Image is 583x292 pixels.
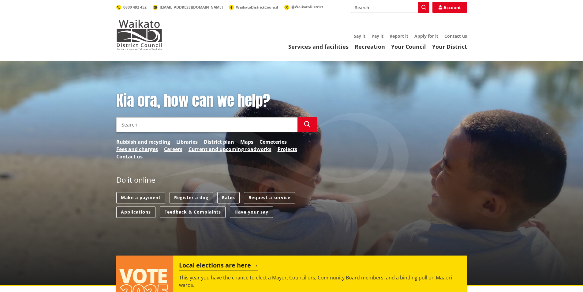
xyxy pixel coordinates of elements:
[284,4,323,9] a: @WaikatoDistrict
[153,5,223,10] a: [EMAIL_ADDRESS][DOMAIN_NAME]
[176,138,198,146] a: Libraries
[236,5,278,10] span: WaikatoDistrictCouncil
[414,33,438,39] a: Apply for it
[116,138,170,146] a: Rubbish and recycling
[170,192,213,203] a: Register a dog
[260,138,287,146] a: Cemeteries
[244,192,295,203] a: Request a service
[164,146,182,153] a: Careers
[160,207,226,218] a: Feedback & Complaints
[291,4,323,9] span: @WaikatoDistrict
[288,43,349,50] a: Services and facilities
[229,5,278,10] a: WaikatoDistrictCouncil
[123,5,147,10] span: 0800 492 452
[116,92,317,110] h1: Kia ora, how can we help?
[444,33,467,39] a: Contact us
[116,176,155,186] h2: Do it online
[391,43,426,50] a: Your Council
[179,262,258,271] h2: Local elections are here
[116,5,147,10] a: 0800 492 452
[230,207,273,218] a: Have your say
[160,5,223,10] span: [EMAIL_ADDRESS][DOMAIN_NAME]
[116,153,143,160] a: Contact us
[116,117,297,132] input: Search input
[432,2,467,13] a: Account
[372,33,383,39] a: Pay it
[351,2,429,13] input: Search input
[116,20,162,50] img: Waikato District Council - Te Kaunihera aa Takiwaa o Waikato
[116,146,158,153] a: Fees and charges
[354,33,365,39] a: Say it
[390,33,408,39] a: Report it
[240,138,253,146] a: Maps
[217,192,240,203] a: Rates
[116,207,155,218] a: Applications
[278,146,297,153] a: Projects
[432,43,467,50] a: Your District
[355,43,385,50] a: Recreation
[204,138,234,146] a: District plan
[116,192,165,203] a: Make a payment
[179,274,461,289] p: This year you have the chance to elect a Mayor, Councillors, Community Board members, and a bindi...
[189,146,271,153] a: Current and upcoming roadworks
